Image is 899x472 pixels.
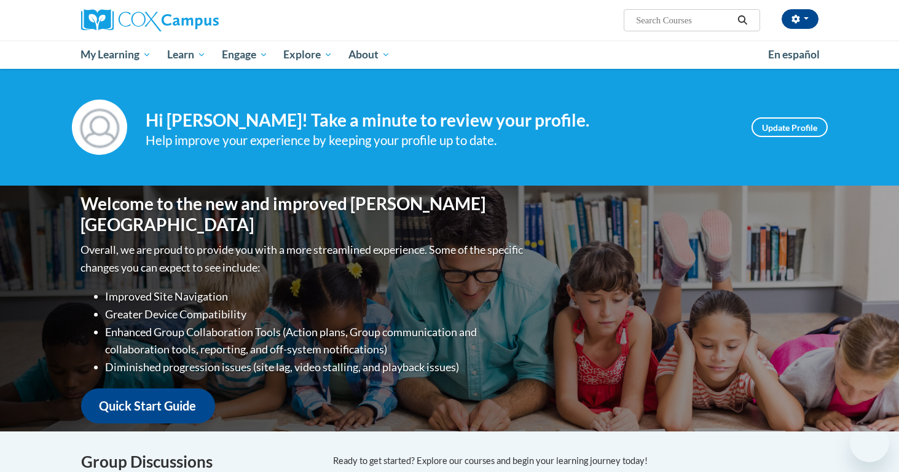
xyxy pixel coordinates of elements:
h4: Hi [PERSON_NAME]! Take a minute to review your profile. [146,110,733,131]
div: Help improve your experience by keeping your profile up to date. [146,130,733,151]
a: Learn [159,41,214,69]
li: Greater Device Compatibility [106,305,527,323]
span: En español [768,48,820,61]
div: Main menu [63,41,837,69]
a: En español [760,42,828,68]
iframe: Button to launch messaging window [850,423,889,462]
a: Quick Start Guide [81,388,215,423]
input: Search Courses [635,13,733,28]
span: About [348,47,390,62]
h1: Welcome to the new and improved [PERSON_NAME][GEOGRAPHIC_DATA] [81,194,527,235]
a: Engage [214,41,276,69]
a: Cox Campus [81,9,315,31]
span: Engage [222,47,268,62]
li: Improved Site Navigation [106,288,527,305]
span: My Learning [80,47,151,62]
p: Overall, we are proud to provide you with a more streamlined experience. Some of the specific cha... [81,241,527,277]
a: About [340,41,398,69]
span: Learn [167,47,206,62]
button: Search [733,13,752,28]
li: Enhanced Group Collaboration Tools (Action plans, Group communication and collaboration tools, re... [106,323,527,359]
li: Diminished progression issues (site lag, video stalling, and playback issues) [106,358,527,376]
img: Cox Campus [81,9,219,31]
a: My Learning [73,41,160,69]
img: Profile Image [72,100,127,155]
a: Explore [275,41,340,69]
a: Update Profile [752,117,828,137]
span: Explore [283,47,332,62]
button: Account Settings [782,9,819,29]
